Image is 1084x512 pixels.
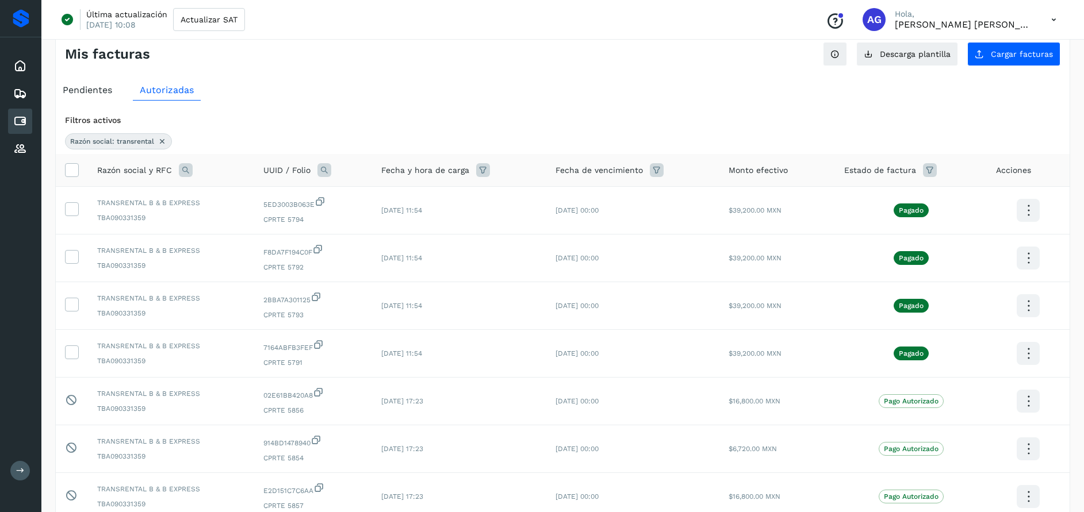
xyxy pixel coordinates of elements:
[65,133,172,149] div: Razón social: transrental
[8,81,32,106] div: Embarques
[729,254,782,262] span: $39,200.00 MXN
[263,405,363,415] span: CPRTE 5856
[381,254,422,262] span: [DATE] 11:54
[884,492,939,501] p: Pago Autorizado
[97,164,172,176] span: Razón social y RFC
[880,50,951,58] span: Descarga plantilla
[556,254,599,262] span: [DATE] 00:00
[729,164,788,176] span: Monto efectivo
[263,214,363,225] span: CPRTE 5794
[263,434,363,448] span: 914BD1478940
[729,445,777,453] span: $6,720.00 MXN
[263,387,363,401] span: 02E61BB420A8
[8,136,32,161] div: Proveedores
[884,445,939,453] p: Pago Autorizado
[556,206,599,214] span: [DATE] 00:00
[63,84,112,95] span: Pendientes
[899,206,924,214] p: Pagado
[729,206,782,214] span: $39,200.00 MXN
[263,244,363,257] span: F8DA7F194C0F
[8,109,32,134] div: Cuentas por pagar
[381,397,423,405] span: [DATE] 17:23
[97,451,245,461] span: TBA090331359
[556,349,599,357] span: [DATE] 00:00
[97,198,245,208] span: TRANSRENTAL B & B EXPRESS
[263,339,363,353] span: 7164ABFB3FEF
[263,501,363,511] span: CPRTE 5857
[263,357,363,368] span: CPRTE 5791
[97,499,245,509] span: TBA090331359
[381,349,422,357] span: [DATE] 11:54
[556,302,599,310] span: [DATE] 00:00
[381,164,469,176] span: Fecha y hora de carga
[97,484,245,494] span: TRANSRENTAL B & B EXPRESS
[729,349,782,357] span: $39,200.00 MXN
[97,293,245,303] span: TRANSRENTAL B & B EXPRESS
[895,9,1033,19] p: Hola,
[86,20,136,30] p: [DATE] 10:08
[97,403,245,414] span: TBA090331359
[97,341,245,351] span: TRANSRENTAL B & B EXPRESS
[8,53,32,79] div: Inicio
[70,136,154,147] span: Razón social: transrental
[729,302,782,310] span: $39,200.00 MXN
[263,453,363,463] span: CPRTE 5854
[97,436,245,446] span: TRANSRENTAL B & B EXPRESS
[556,445,599,453] span: [DATE] 00:00
[884,397,939,405] p: Pago Autorizado
[381,492,423,501] span: [DATE] 17:23
[263,291,363,305] span: 2BBA7A301125
[97,356,245,366] span: TBA090331359
[97,260,245,271] span: TBA090331359
[97,213,245,223] span: TBA090331359
[996,164,1031,176] span: Acciones
[729,492,780,501] span: $16,800.00 MXN
[263,164,311,176] span: UUID / Folio
[899,254,924,262] p: Pagado
[263,310,363,320] span: CPRTE 5793
[556,492,599,501] span: [DATE] 00:00
[263,482,363,496] span: E2D151C7C6AA
[97,308,245,318] span: TBA090331359
[899,302,924,310] p: Pagado
[140,84,194,95] span: Autorizadas
[263,196,363,210] span: 5ED3003B063E
[381,445,423,453] span: [DATE] 17:23
[97,245,245,256] span: TRANSRENTAL B & B EXPRESS
[173,8,245,31] button: Actualizar SAT
[263,262,363,272] span: CPRTE 5792
[899,349,924,357] p: Pagado
[844,164,916,176] span: Estado de factura
[967,42,1060,66] button: Cargar facturas
[381,206,422,214] span: [DATE] 11:54
[556,397,599,405] span: [DATE] 00:00
[97,388,245,399] span: TRANSRENTAL B & B EXPRESS
[381,302,422,310] span: [DATE] 11:54
[65,46,150,63] h4: Mis facturas
[65,114,1060,126] div: Filtros activos
[856,42,958,66] button: Descarga plantilla
[181,16,238,24] span: Actualizar SAT
[729,397,780,405] span: $16,800.00 MXN
[86,9,167,20] p: Última actualización
[991,50,1053,58] span: Cargar facturas
[556,164,643,176] span: Fecha de vencimiento
[895,19,1033,30] p: Abigail Gonzalez Leon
